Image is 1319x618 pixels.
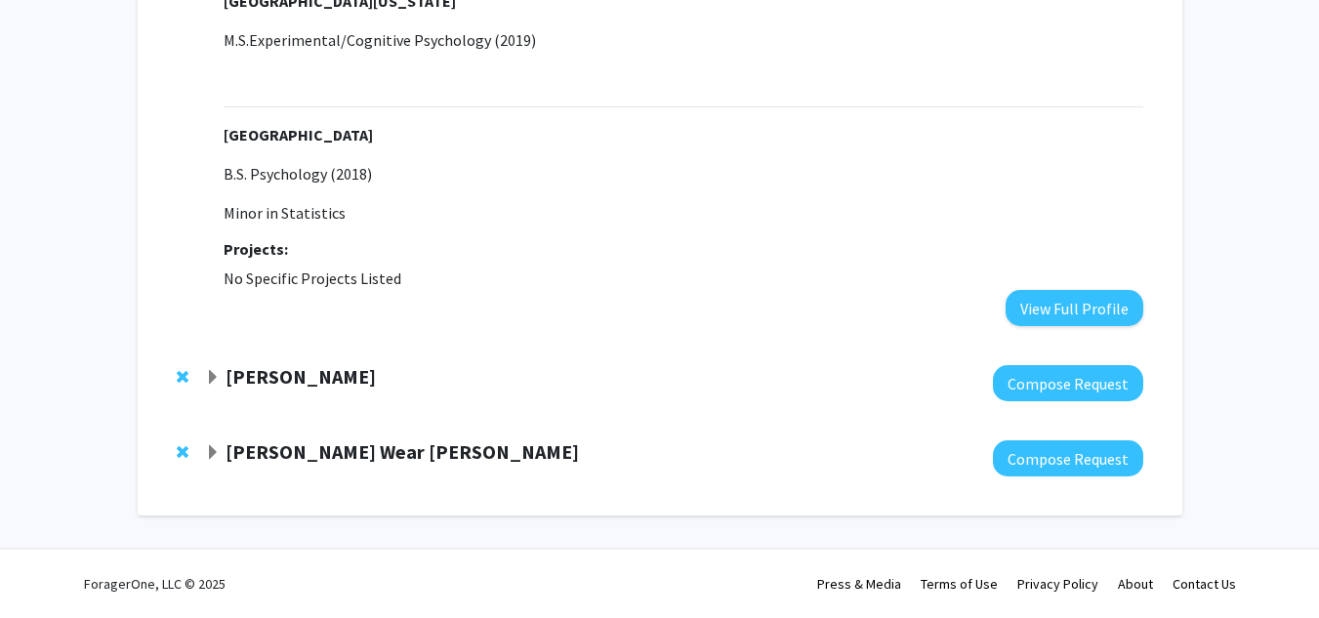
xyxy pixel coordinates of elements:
[224,239,288,259] strong: Projects:
[993,440,1143,476] button: Compose Request to Kimberly Wear Jones
[177,444,188,460] span: Remove Kimberly Wear Jones from bookmarks
[226,364,376,389] strong: [PERSON_NAME]
[224,162,1142,185] p: B.S. Psychology (2018)
[205,445,221,461] span: Expand Kimberly Wear Jones Bookmark
[224,268,401,288] span: No Specific Projects Listed
[1017,575,1098,593] a: Privacy Policy
[1173,575,1236,593] a: Contact Us
[177,369,188,385] span: Remove Amanda Allen from bookmarks
[84,550,226,618] div: ForagerOne, LLC © 2025
[993,365,1143,401] button: Compose Request to Amanda Allen
[249,30,536,50] span: Experimental/Cognitive Psychology (2019)
[226,439,579,464] strong: [PERSON_NAME] Wear [PERSON_NAME]
[1006,290,1143,326] button: View Full Profile
[224,28,1142,52] p: M.S.
[224,201,1142,225] p: Minor in Statistics
[224,125,373,144] strong: [GEOGRAPHIC_DATA]
[817,575,901,593] a: Press & Media
[1118,575,1153,593] a: About
[921,575,998,593] a: Terms of Use
[15,530,83,603] iframe: Chat
[205,370,221,386] span: Expand Amanda Allen Bookmark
